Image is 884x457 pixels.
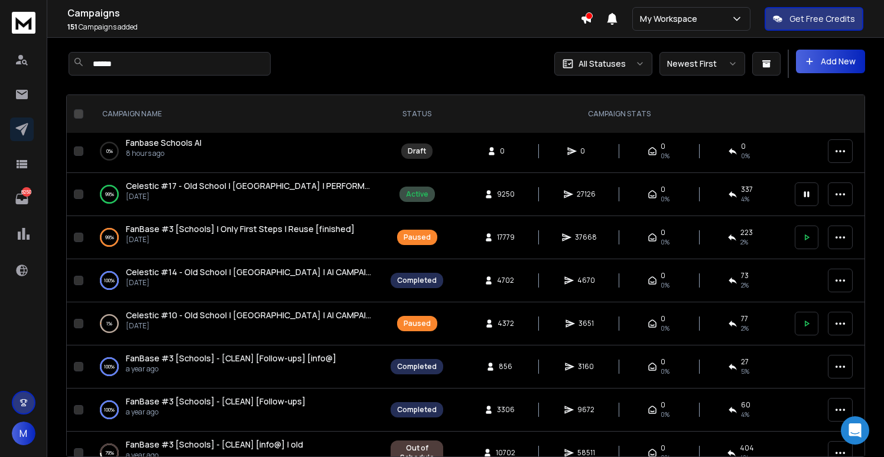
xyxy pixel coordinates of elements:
[497,276,514,285] span: 4702
[741,324,749,333] span: 2 %
[740,237,748,247] span: 2 %
[740,443,754,453] span: 404
[661,410,669,419] span: 0%
[88,216,383,259] td: 99%FanBase #3 [Schools] | Only First Steps | Reuse [finished][DATE]
[661,400,665,410] span: 0
[126,439,303,451] a: FanBase #3 [Schools] - [CLEAN] [info@] | old
[661,228,665,237] span: 0
[497,233,515,242] span: 17779
[126,223,355,235] a: FanBase #3 [Schools] | Only First Steps | Reuse [finished]
[67,6,580,20] h1: Campaigns
[499,362,512,371] span: 856
[12,422,35,445] button: M
[741,194,749,204] span: 4 %
[126,180,372,192] a: Celestic #17 - Old School | [GEOGRAPHIC_DATA] | PERFORMANCE | AI CAMPAIGN
[741,314,748,324] span: 77
[577,190,596,199] span: 27126
[126,266,372,278] a: Celestic #14 - Old School | [GEOGRAPHIC_DATA] | AI CAMPAIGN v2: no firma
[741,142,746,151] span: 0
[88,95,383,133] th: CAMPAIGN NAME
[126,309,372,321] a: Celestic #10 - Old School | [GEOGRAPHIC_DATA] | AI CAMPAIGN
[126,137,201,148] span: Fanbase Schools AI
[741,367,749,376] span: 5 %
[406,190,428,199] div: Active
[741,151,750,161] span: 0%
[126,235,355,244] p: [DATE]
[741,357,749,367] span: 27
[126,396,305,407] a: FanBase #3 [Schools] - [CLEAN] [Follow-ups]
[661,367,669,376] span: 0%
[740,228,753,237] span: 223
[661,357,665,367] span: 0
[741,185,753,194] span: 337
[498,319,514,328] span: 4372
[640,13,702,25] p: My Workspace
[126,321,372,331] p: [DATE]
[104,404,115,416] p: 100 %
[106,318,112,329] p: 1 %
[126,266,425,278] span: Celestic #14 - Old School | [GEOGRAPHIC_DATA] | AI CAMPAIGN v2: no firma
[126,192,372,201] p: [DATE]
[126,278,372,288] p: [DATE]
[397,362,437,371] div: Completed
[661,194,669,204] span: 0%
[88,389,383,432] td: 100%FanBase #3 [Schools] - [CLEAN] [Follow-ups]a year ago
[126,309,378,321] span: Celestic #10 - Old School | [GEOGRAPHIC_DATA] | AI CAMPAIGN
[397,276,437,285] div: Completed
[126,352,336,364] a: FanBase #3 [Schools] - [CLEAN] [Follow-ups] [info@]
[661,280,669,290] span: 0%
[88,130,383,173] td: 0%Fanbase Schools AI8 hours ago
[126,407,305,417] p: a year ago
[578,319,594,328] span: 3651
[383,95,450,133] th: STATUS
[88,345,383,389] td: 100%FanBase #3 [Schools] - [CLEAN] [Follow-ups] [info@]a year ago
[661,324,669,333] span: 0%
[661,443,665,453] span: 0
[661,185,665,194] span: 0
[659,52,745,76] button: Newest First
[841,416,869,445] div: Open Intercom Messenger
[126,364,336,374] p: a year ago
[789,13,855,25] p: Get Free Credits
[796,50,865,73] button: Add New
[88,302,383,345] td: 1%Celestic #10 - Old School | [GEOGRAPHIC_DATA] | AI CAMPAIGN[DATE]
[126,180,443,191] span: Celestic #17 - Old School | [GEOGRAPHIC_DATA] | PERFORMANCE | AI CAMPAIGN
[578,58,626,70] p: All Statuses
[577,276,595,285] span: 4670
[88,259,383,302] td: 100%Celestic #14 - Old School | [GEOGRAPHIC_DATA] | AI CAMPAIGN v2: no firma[DATE]
[22,187,31,197] p: 8250
[661,237,669,247] span: 0%
[88,173,383,216] td: 99%Celestic #17 - Old School | [GEOGRAPHIC_DATA] | PERFORMANCE | AI CAMPAIGN[DATE]
[408,146,426,156] div: Draft
[741,400,750,410] span: 60
[67,22,77,32] span: 151
[497,405,515,414] span: 3306
[661,142,665,151] span: 0
[104,361,115,373] p: 100 %
[126,149,201,158] p: 8 hours ago
[105,188,114,200] p: 99 %
[67,22,580,32] p: Campaigns added
[741,280,749,290] span: 2 %
[580,146,592,156] span: 0
[661,314,665,324] span: 0
[741,271,749,280] span: 73
[126,439,303,450] span: FanBase #3 [Schools] - [CLEAN] [info@] | old
[105,231,114,243] p: 99 %
[397,405,437,414] div: Completed
[12,12,35,34] img: logo
[661,271,665,280] span: 0
[578,362,594,371] span: 3160
[765,7,863,31] button: Get Free Credits
[106,145,113,157] p: 0 %
[741,410,749,419] span: 4 %
[10,187,34,211] a: 8250
[575,233,597,242] span: 37668
[104,275,115,286] p: 100 %
[404,319,431,328] div: Paused
[577,405,594,414] span: 9672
